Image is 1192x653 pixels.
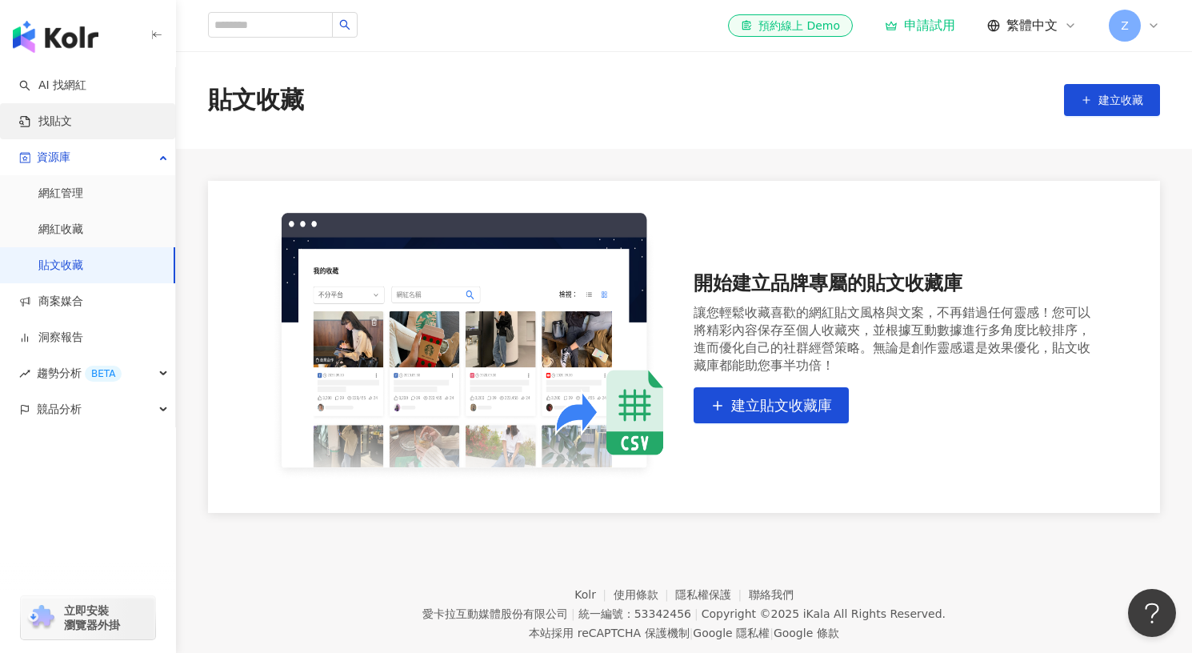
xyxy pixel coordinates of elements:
span: | [690,627,694,639]
a: 網紅收藏 [38,222,83,238]
div: Copyright © 2025 All Rights Reserved. [702,607,946,620]
span: 資源庫 [37,139,70,175]
a: 網紅管理 [38,186,83,202]
a: Google 隱私權 [693,627,770,639]
a: 洞察報告 [19,330,83,346]
div: 讓您輕鬆收藏喜歡的網紅貼文風格與文案，不再錯過任何靈感！您可以將精彩內容保存至個人收藏夾，並根據互動數據進行多角度比較排序，進而優化自己的社群經營策略。無論是創作靈感還是效果優化，貼文收藏庫都能... [694,304,1096,375]
span: 繁體中文 [1006,17,1058,34]
span: 競品分析 [37,391,82,427]
img: chrome extension [26,605,57,631]
a: 貼文收藏 [38,258,83,274]
span: 立即安裝 瀏覽器外掛 [64,603,120,632]
div: 預約線上 Demo [741,18,840,34]
span: Z [1121,17,1129,34]
iframe: Help Scout Beacon - Open [1128,589,1176,637]
span: | [770,627,774,639]
a: 商案媒合 [19,294,83,310]
a: 預約線上 Demo [728,14,853,37]
img: 開始建立品牌專屬的貼文收藏庫 [272,213,674,481]
span: rise [19,368,30,379]
a: 申請試用 [885,18,955,34]
a: searchAI 找網紅 [19,78,86,94]
a: 找貼文 [19,114,72,130]
span: 建立貼文收藏庫 [731,397,832,415]
div: 愛卡拉互動媒體股份有限公司 [422,607,568,620]
span: | [571,607,575,620]
span: 趨勢分析 [37,355,122,391]
button: 建立貼文收藏庫 [694,387,849,423]
img: logo [13,21,98,53]
span: 建立收藏 [1098,94,1143,106]
a: iKala [803,607,830,620]
div: 統一編號：53342456 [578,607,691,620]
a: 隱私權保護 [675,588,749,601]
span: 本站採用 reCAPTCHA 保護機制 [529,623,838,643]
div: 貼文收藏 [208,83,304,117]
button: 建立收藏 [1064,84,1160,116]
a: Kolr [574,588,613,601]
div: BETA [85,366,122,382]
a: chrome extension立即安裝 瀏覽器外掛 [21,596,155,639]
div: 開始建立品牌專屬的貼文收藏庫 [694,270,1096,298]
a: Google 條款 [774,627,839,639]
a: 使用條款 [614,588,676,601]
a: 聯絡我們 [749,588,794,601]
span: | [694,607,698,620]
span: search [339,19,350,30]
